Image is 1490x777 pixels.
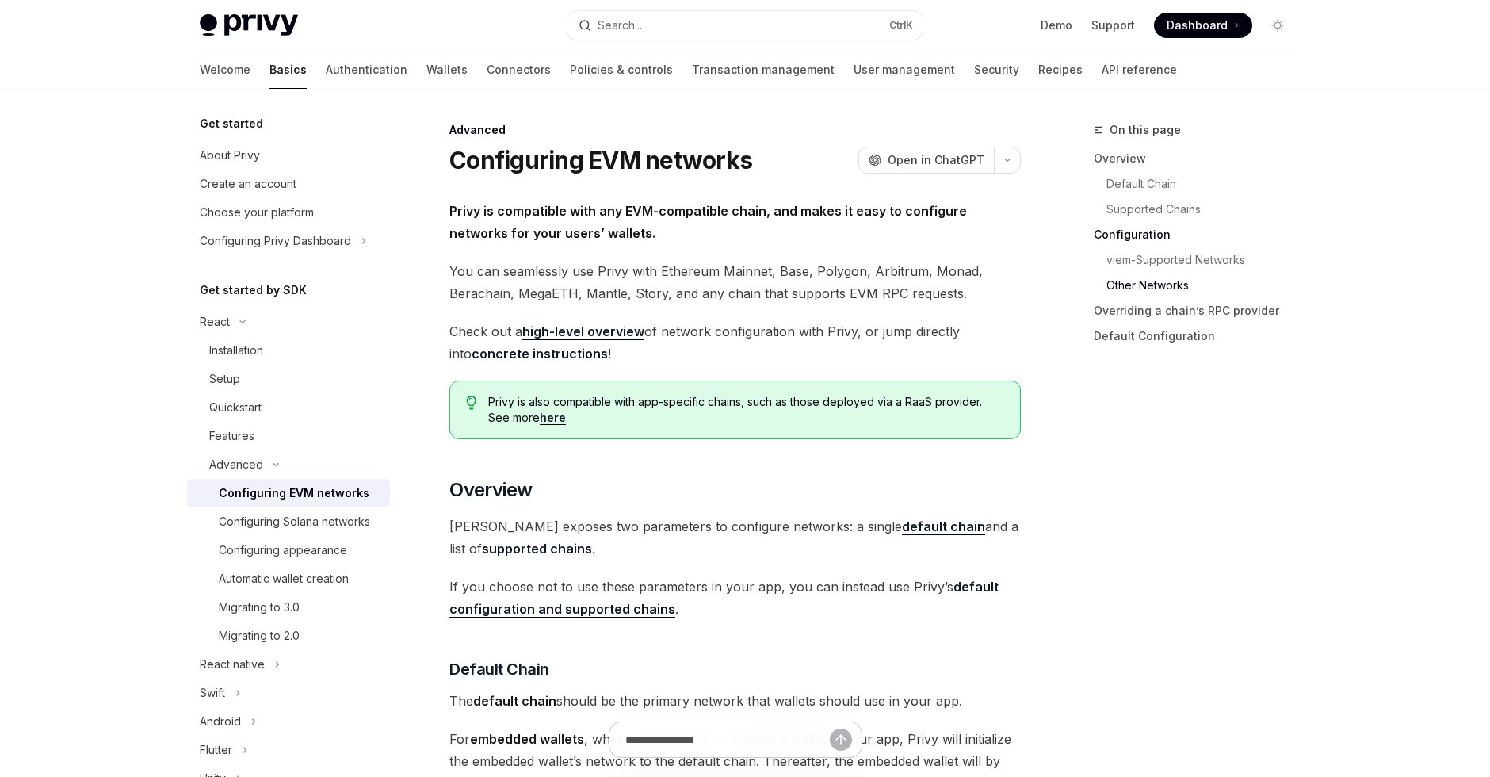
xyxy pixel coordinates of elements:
span: Ctrl K [889,19,913,32]
a: default chain [902,519,985,535]
div: Migrating to 2.0 [219,626,300,645]
div: Configuring Solana networks [219,512,370,531]
div: Create an account [200,174,296,193]
a: Overview [1094,146,1303,171]
a: Welcome [200,51,250,89]
div: Configuring appearance [219,541,347,560]
a: Security [974,51,1019,89]
span: Overview [449,477,532,503]
a: Other Networks [1106,273,1303,298]
div: About Privy [200,146,260,165]
a: here [540,411,566,425]
h1: Configuring EVM networks [449,146,752,174]
div: Installation [209,341,263,360]
a: About Privy [187,141,390,170]
div: React native [200,655,265,674]
div: Migrating to 3.0 [219,598,300,617]
svg: Tip [466,396,477,410]
a: Configuring Solana networks [187,507,390,536]
a: Supported Chains [1106,197,1303,222]
div: Setup [209,369,240,388]
strong: Privy is compatible with any EVM-compatible chain, and makes it easy to configure networks for yo... [449,203,967,241]
a: Overriding a chain’s RPC provider [1094,298,1303,323]
h5: Get started by SDK [200,281,307,300]
a: Installation [187,336,390,365]
span: Dashboard [1167,17,1228,33]
a: Support [1091,17,1135,33]
a: Connectors [487,51,551,89]
a: Quickstart [187,393,390,422]
span: Default Chain [449,658,549,680]
strong: supported chains [482,541,592,557]
a: Create an account [187,170,390,198]
button: Search...CtrlK [567,11,923,40]
div: Features [209,427,254,446]
a: API reference [1102,51,1177,89]
a: User management [854,51,955,89]
a: Basics [269,51,307,89]
div: Advanced [209,455,263,474]
a: Features [187,422,390,450]
h5: Get started [200,114,263,133]
a: Policies & controls [570,51,673,89]
div: Choose your platform [200,203,314,222]
a: high-level overview [522,323,644,340]
img: light logo [200,14,298,36]
div: Configuring Privy Dashboard [200,232,351,251]
span: On this page [1110,121,1181,140]
a: Configuring EVM networks [187,479,390,507]
a: Migrating to 3.0 [187,593,390,622]
a: Authentication [326,51,407,89]
div: Swift [200,683,225,702]
div: Advanced [449,122,1021,138]
a: Demo [1041,17,1072,33]
div: Automatic wallet creation [219,569,349,588]
a: viem-Supported Networks [1106,247,1303,273]
a: Dashboard [1154,13,1252,38]
span: You can seamlessly use Privy with Ethereum Mainnet, Base, Polygon, Arbitrum, Monad, Berachain, Me... [449,260,1021,304]
span: If you choose not to use these parameters in your app, you can instead use Privy’s . [449,576,1021,620]
a: Migrating to 2.0 [187,622,390,650]
a: Wallets [426,51,468,89]
a: Default Chain [1106,171,1303,197]
a: Configuration [1094,222,1303,247]
strong: default chain [902,519,985,534]
a: Default Configuration [1094,323,1303,349]
button: Toggle dark mode [1265,13,1290,38]
a: Choose your platform [187,198,390,227]
button: Open in ChatGPT [858,147,994,174]
span: Check out a of network configuration with Privy, or jump directly into ! [449,320,1021,365]
a: supported chains [482,541,592,557]
a: Configuring appearance [187,536,390,565]
span: Open in ChatGPT [888,152,984,168]
a: Setup [187,365,390,393]
div: Search... [598,16,642,35]
span: The should be the primary network that wallets should use in your app. [449,690,1021,712]
button: Send message [830,729,852,751]
a: Recipes [1038,51,1083,89]
div: Quickstart [209,398,262,417]
span: Privy is also compatible with app-specific chains, such as those deployed via a RaaS provider. Se... [488,394,1004,426]
a: Transaction management [692,51,835,89]
div: Android [200,712,241,731]
a: concrete instructions [472,346,608,362]
strong: default chain [473,693,556,709]
div: React [200,312,230,331]
a: Automatic wallet creation [187,565,390,593]
div: Flutter [200,741,232,760]
span: [PERSON_NAME] exposes two parameters to configure networks: a single and a list of . [449,515,1021,560]
div: Configuring EVM networks [219,484,369,503]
